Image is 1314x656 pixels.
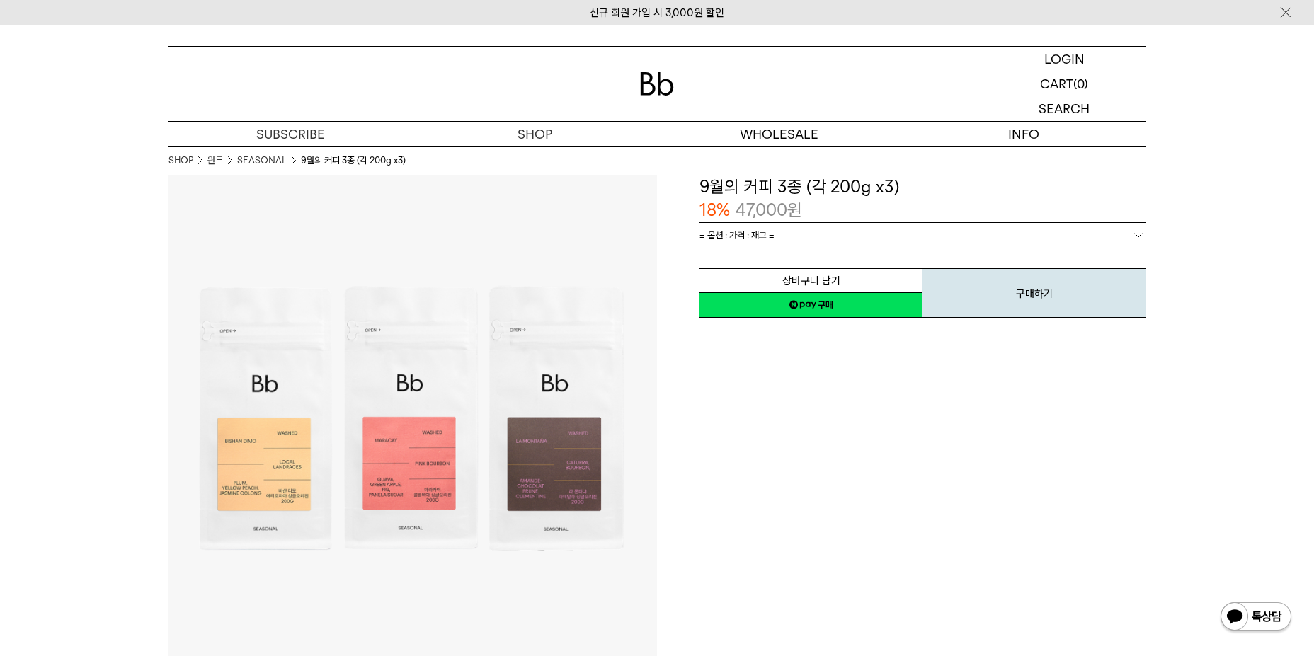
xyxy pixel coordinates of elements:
[237,154,287,168] a: SEASONAL
[168,154,193,168] a: SHOP
[1073,71,1088,96] p: (0)
[983,71,1146,96] a: CART (0)
[699,268,922,293] button: 장바구니 담기
[207,154,223,168] a: 원두
[640,72,674,96] img: 로고
[168,122,413,146] a: SUBSCRIBE
[699,223,775,248] span: = 옵션 : 가격 : 재고 =
[901,122,1146,146] p: INFO
[736,198,802,222] p: 47,000
[301,154,406,168] li: 9월의 커피 3종 (각 200g x3)
[922,268,1146,318] button: 구매하기
[590,6,724,19] a: 신규 회원 가입 시 3,000원 할인
[699,175,1146,199] h3: 9월의 커피 3종 (각 200g x3)
[1040,71,1073,96] p: CART
[413,122,657,146] a: SHOP
[787,200,802,220] span: 원
[699,198,730,222] p: 18%
[657,122,901,146] p: WHOLESALE
[699,292,922,318] a: 새창
[1219,601,1293,635] img: 카카오톡 채널 1:1 채팅 버튼
[983,47,1146,71] a: LOGIN
[1039,96,1090,121] p: SEARCH
[1044,47,1085,71] p: LOGIN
